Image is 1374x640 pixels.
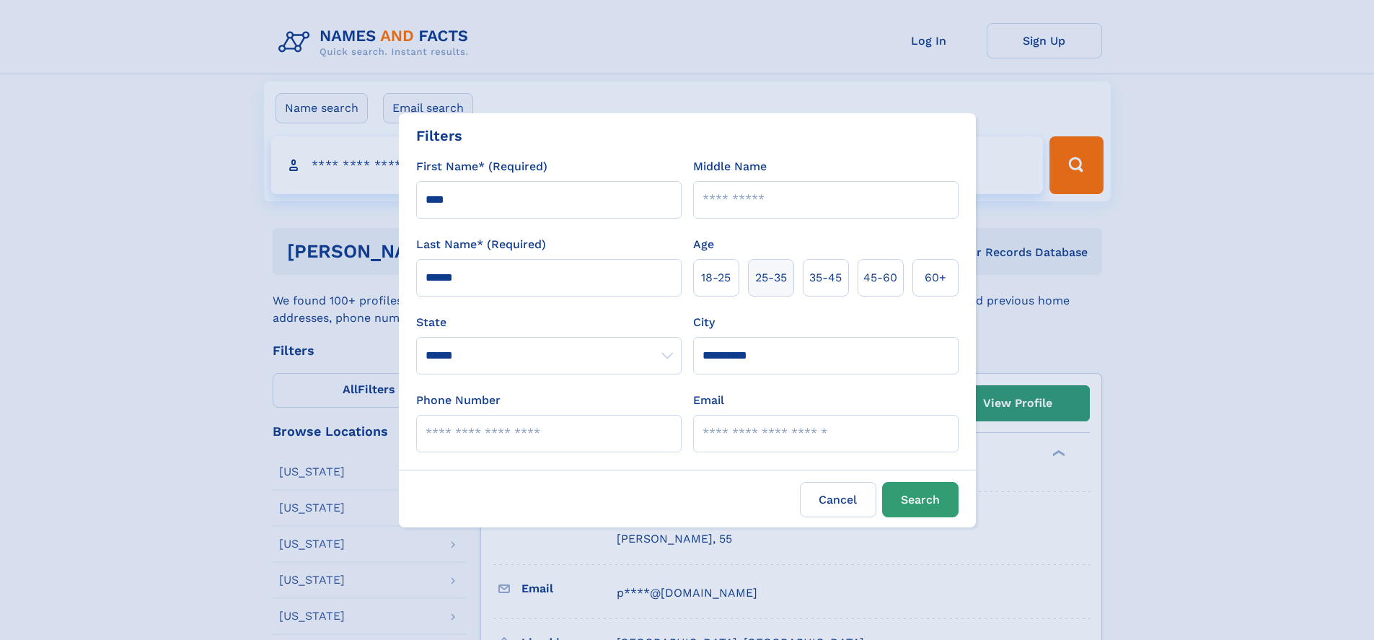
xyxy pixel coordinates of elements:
button: Search [882,482,959,517]
label: State [416,314,682,331]
span: 45‑60 [863,269,897,286]
span: 60+ [925,269,946,286]
label: Email [693,392,724,409]
label: Cancel [800,482,876,517]
label: Last Name* (Required) [416,236,546,253]
span: 25‑35 [755,269,787,286]
label: First Name* (Required) [416,158,547,175]
label: City [693,314,715,331]
label: Phone Number [416,392,501,409]
label: Middle Name [693,158,767,175]
div: Filters [416,125,462,146]
span: 35‑45 [809,269,842,286]
label: Age [693,236,714,253]
span: 18‑25 [701,269,731,286]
